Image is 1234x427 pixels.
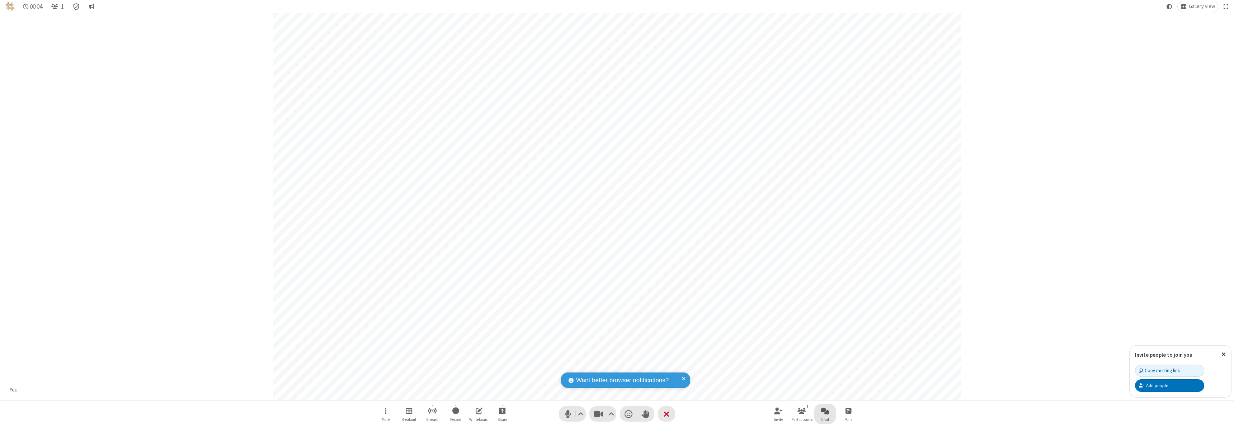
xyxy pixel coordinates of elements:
div: Meeting details Encryption enabled [70,1,83,12]
button: Open menu [375,404,396,424]
button: Copy meeting link [1135,365,1204,377]
button: Open chat [814,404,836,424]
img: QA Selenium DO NOT DELETE OR CHANGE [6,2,14,11]
button: Send a reaction [620,406,637,422]
button: Open participant list [791,404,813,424]
button: Using system theme [1164,1,1175,12]
button: Invite participants (⌘+Shift+I) [768,404,789,424]
span: Want better browser notifications? [576,376,669,385]
button: End or leave meeting [658,406,675,422]
span: Stream [426,417,438,422]
span: Polls [844,417,852,422]
button: Open shared whiteboard [468,404,490,424]
button: Add people [1135,379,1204,392]
span: 1 [61,3,64,10]
span: More [382,417,390,422]
button: Video setting [607,406,616,422]
div: 1 [805,403,811,410]
button: Conversation [86,1,97,12]
button: Stop video (⌘+Shift+V) [589,406,616,422]
button: Open participant list [48,1,67,12]
button: Start streaming [421,404,443,424]
button: Fullscreen [1221,1,1231,12]
span: Chat [821,417,829,422]
span: Gallery view [1189,4,1215,9]
span: Participants [791,417,813,422]
button: Change layout [1178,1,1218,12]
div: Copy meeting link [1139,367,1180,374]
span: Record [450,417,461,422]
button: Start recording [445,404,466,424]
span: Share [498,417,507,422]
button: Raise hand [637,406,654,422]
button: Start sharing [491,404,513,424]
span: Whiteboard [469,417,489,422]
button: Open poll [838,404,859,424]
button: Manage Breakout Rooms [398,404,420,424]
span: 00:04 [30,3,42,10]
div: You [7,386,20,394]
span: Invite [774,417,783,422]
label: Invite people to join you [1135,351,1192,358]
span: Breakout [401,417,416,422]
button: Close popover [1216,346,1231,363]
button: Mute (⌘+Shift+A) [559,406,586,422]
div: Timer [20,1,46,12]
button: Audio settings [576,406,586,422]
